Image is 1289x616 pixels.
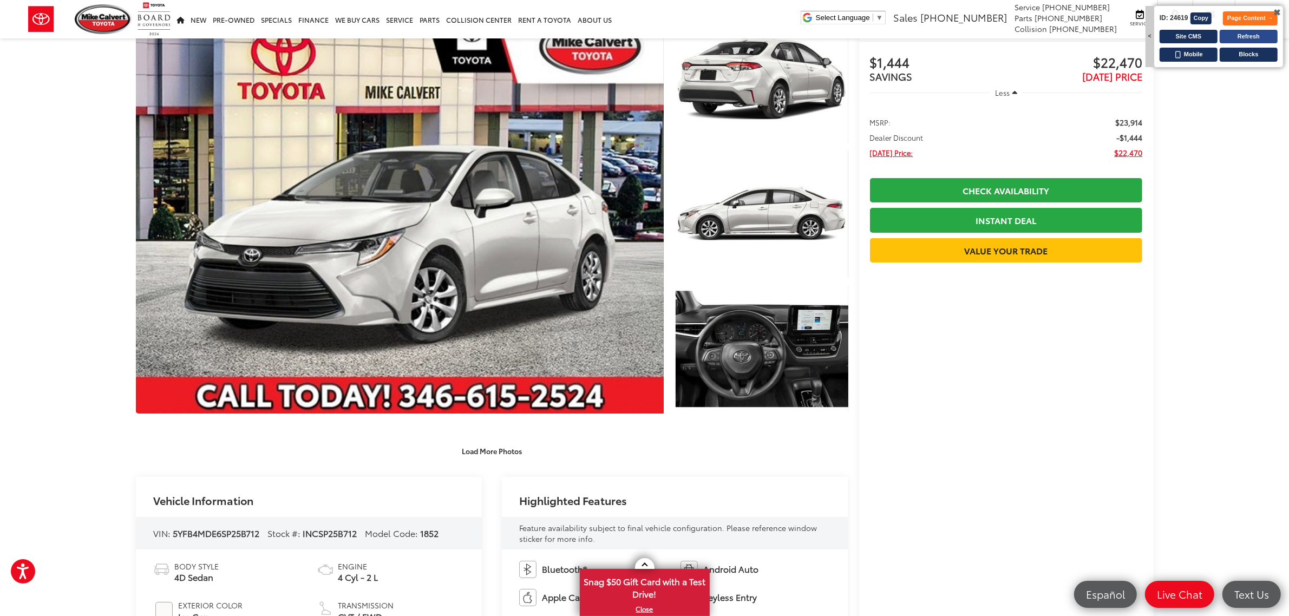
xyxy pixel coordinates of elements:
[1116,132,1142,143] span: -$1,444
[816,14,870,22] span: Select Language
[1042,2,1110,12] span: [PHONE_NUMBER]
[174,571,219,584] span: 4D Sedan
[178,600,243,611] span: Exterior Color
[870,208,1143,232] a: Instant Deal
[268,527,301,539] span: Stock #:
[153,494,254,506] h2: Vehicle Information
[1220,30,1278,44] button: Refresh
[1229,587,1274,601] span: Text Us
[1006,55,1143,71] span: $22,470
[1220,48,1278,62] button: Blocks
[920,10,1007,24] span: [PHONE_NUMBER]
[674,283,850,415] img: 2025 Toyota Corolla LE
[153,527,171,539] span: VIN:
[676,14,848,143] a: Expand Photo 1
[519,522,817,544] span: Feature availability subject to final vehicle configuration. Please reference window sticker for ...
[1160,14,1188,23] span: ID: 24619
[303,527,357,539] span: INCSP25B712
[1151,587,1208,601] span: Live Chat
[676,285,848,414] a: Expand Photo 3
[136,14,664,414] a: Expand Photo 0
[519,494,627,506] h2: Highlighted Features
[870,132,924,143] span: Dealer Discount
[1223,11,1278,25] button: Page Content →
[1049,23,1117,34] span: [PHONE_NUMBER]
[676,149,848,279] a: Expand Photo 2
[870,238,1143,263] a: Value Your Trade
[1190,12,1212,24] button: Copy
[1015,2,1040,12] span: Service
[1115,117,1142,128] span: $23,914
[130,12,669,416] img: 2025 Toyota Corolla LE
[173,527,260,539] span: 5YFB4MDE6SP25B712
[1222,581,1281,608] a: Text Us
[1015,12,1032,23] span: Parts
[870,147,913,158] span: [DATE] Price:
[870,69,913,83] span: SAVINGS
[703,563,758,575] span: Android Auto
[674,148,850,280] img: 2025 Toyota Corolla LE
[1082,69,1142,83] span: [DATE] PRICE
[421,527,439,539] span: 1852
[1160,48,1218,62] button: Mobile
[876,14,883,22] span: ▼
[542,563,587,575] span: Bluetooth®
[338,571,378,584] span: 4 Cyl - 2 L
[1081,587,1130,601] span: Español
[1015,23,1047,34] span: Collision
[1160,30,1218,44] button: Site CMS
[338,600,394,611] span: Transmission
[365,527,418,539] span: Model Code:
[870,117,891,128] span: MSRP:
[703,591,757,604] span: Keyless Entry
[581,570,709,603] span: Snag $50 Gift Card with a Test Drive!
[873,14,873,22] span: ​
[1128,20,1152,27] span: Service
[996,88,1010,97] span: Less
[1273,9,1280,17] span: ✖
[1074,581,1137,608] a: Español
[75,4,132,34] img: Mike Calvert Toyota
[1145,581,1214,608] a: Live Chat
[816,14,883,22] a: Select Language​
[338,561,378,572] span: Engine
[1035,12,1102,23] span: [PHONE_NUMBER]
[893,10,918,24] span: Sales
[870,178,1143,202] a: Check Availability
[519,589,536,606] img: Apple CarPlay
[990,83,1023,102] button: Less
[674,12,850,145] img: 2025 Toyota Corolla LE
[454,441,529,460] button: Load More Photos
[1114,147,1142,158] span: $22,470
[519,561,536,578] img: Bluetooth®
[542,591,600,604] span: Apple CarPlay
[870,55,1006,71] span: $1,444
[174,561,219,572] span: Body Style
[1146,6,1154,67] div: <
